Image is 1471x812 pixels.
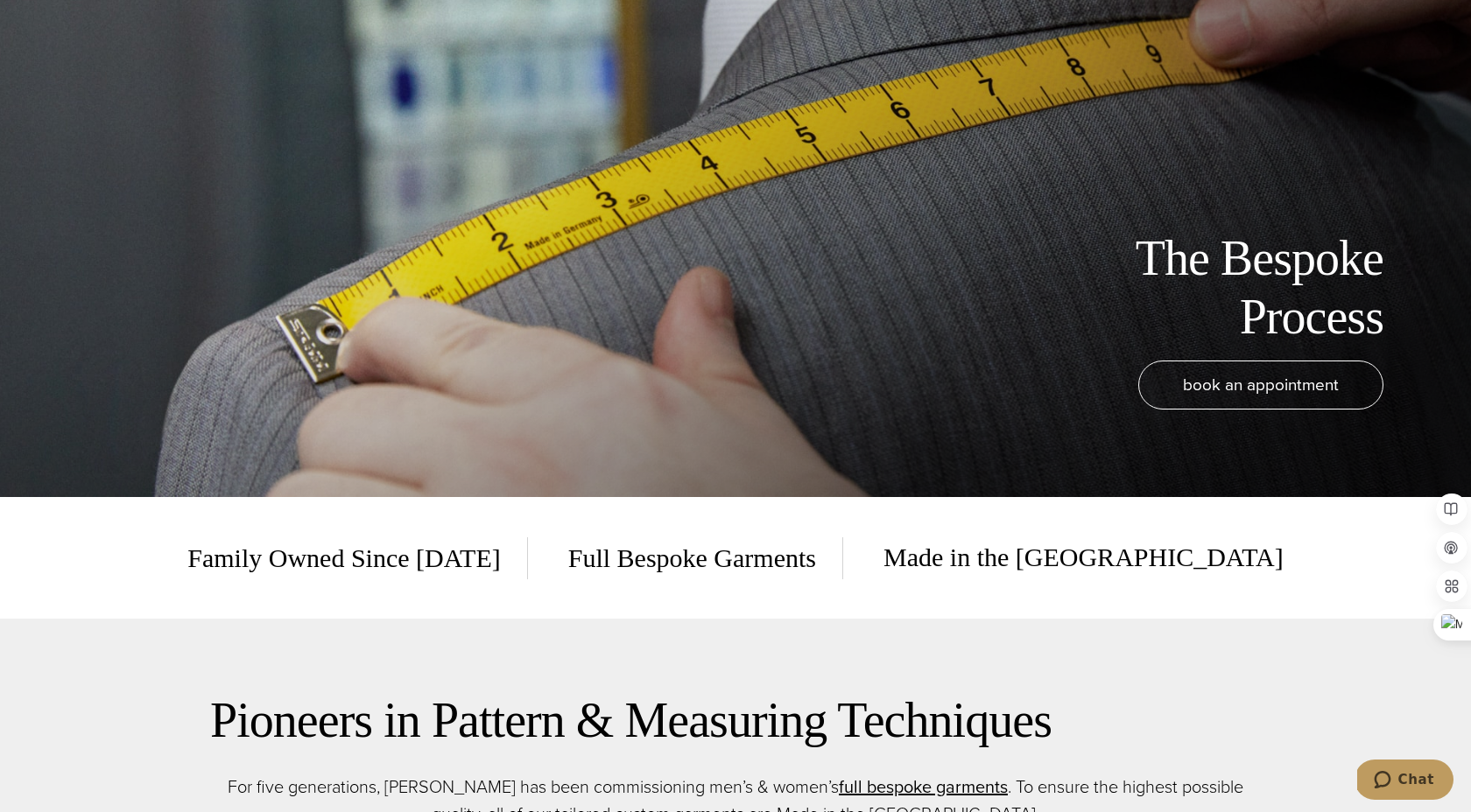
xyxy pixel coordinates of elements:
a: full bespoke garments [839,773,1008,800]
h2: Pioneers in Pattern & Measuring Techniques [210,689,1261,752]
span: Made in the [GEOGRAPHIC_DATA] [857,536,1284,579]
h1: The Bespoke Process [989,229,1383,346]
span: Family Owned Since [DATE] [187,537,527,579]
span: book an appointment [1183,372,1339,397]
span: Full Bespoke Garments [542,537,843,579]
iframe: Opens a widget where you can chat to one of our agents [1357,759,1453,803]
a: book an appointment [1138,360,1383,409]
